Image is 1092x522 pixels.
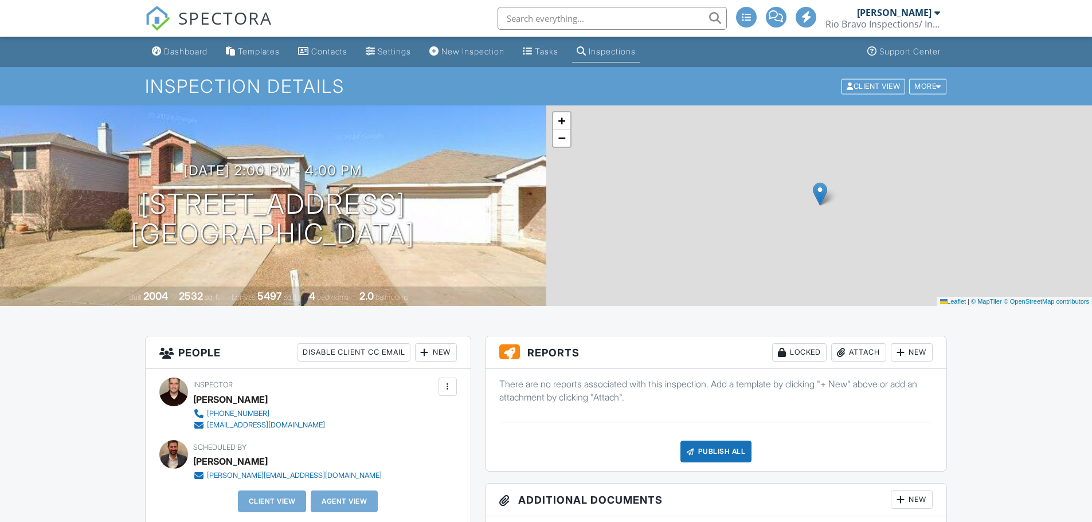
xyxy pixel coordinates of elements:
[831,343,886,362] div: Attach
[968,298,969,305] span: |
[193,470,382,481] a: [PERSON_NAME][EMAIL_ADDRESS][DOMAIN_NAME]
[311,46,347,56] div: Contacts
[179,290,203,302] div: 2532
[498,7,727,30] input: Search everything...
[841,79,905,94] div: Client View
[207,409,269,418] div: [PHONE_NUMBER]
[971,298,1002,305] a: © MapTiler
[232,293,256,301] span: Lot Size
[293,41,352,62] a: Contacts
[940,298,966,305] a: Leaflet
[129,293,142,301] span: Built
[359,290,374,302] div: 2.0
[891,343,933,362] div: New
[145,6,170,31] img: The Best Home Inspection Software - Spectora
[317,293,349,301] span: bedrooms
[284,293,298,301] span: sq.ft.
[518,41,563,62] a: Tasks
[441,46,504,56] div: New Inspection
[909,79,946,94] div: More
[558,131,565,145] span: −
[825,18,940,30] div: Rio Bravo Inspections/ Inspectify Pro
[145,15,272,40] a: SPECTORA
[183,163,362,178] h3: [DATE] 2:00 pm - 4:00 pm
[193,380,233,389] span: Inspector
[1004,298,1089,305] a: © OpenStreetMap contributors
[879,46,941,56] div: Support Center
[146,336,471,369] h3: People
[680,441,752,462] div: Publish All
[131,189,415,250] h1: [STREET_ADDRESS] [GEOGRAPHIC_DATA]
[193,453,268,470] div: [PERSON_NAME]
[309,290,315,302] div: 4
[813,182,827,206] img: Marker
[857,7,931,18] div: [PERSON_NAME]
[499,378,933,403] p: There are no reports associated with this inspection. Add a template by clicking "+ New" above or...
[238,46,280,56] div: Templates
[486,336,947,369] h3: Reports
[572,41,640,62] a: Inspections
[415,343,457,362] div: New
[558,113,565,128] span: +
[425,41,509,62] a: New Inspection
[361,41,416,62] a: Settings
[553,129,570,147] a: Zoom out
[193,391,268,408] div: [PERSON_NAME]
[147,41,212,62] a: Dashboard
[221,41,284,62] a: Templates
[207,421,325,430] div: [EMAIL_ADDRESS][DOMAIN_NAME]
[164,46,208,56] div: Dashboard
[378,46,411,56] div: Settings
[535,46,558,56] div: Tasks
[863,41,945,62] a: Support Center
[143,290,168,302] div: 2004
[772,343,827,362] div: Locked
[207,471,382,480] div: [PERSON_NAME][EMAIL_ADDRESS][DOMAIN_NAME]
[257,290,282,302] div: 5497
[553,112,570,129] a: Zoom in
[193,443,246,452] span: Scheduled By
[145,76,948,96] h1: Inspection Details
[193,419,325,431] a: [EMAIL_ADDRESS][DOMAIN_NAME]
[375,293,408,301] span: bathrooms
[589,46,636,56] div: Inspections
[178,6,272,30] span: SPECTORA
[298,343,410,362] div: Disable Client CC Email
[891,490,933,509] div: New
[486,484,947,516] h3: Additional Documents
[840,81,908,90] a: Client View
[205,293,221,301] span: sq. ft.
[193,408,325,419] a: [PHONE_NUMBER]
